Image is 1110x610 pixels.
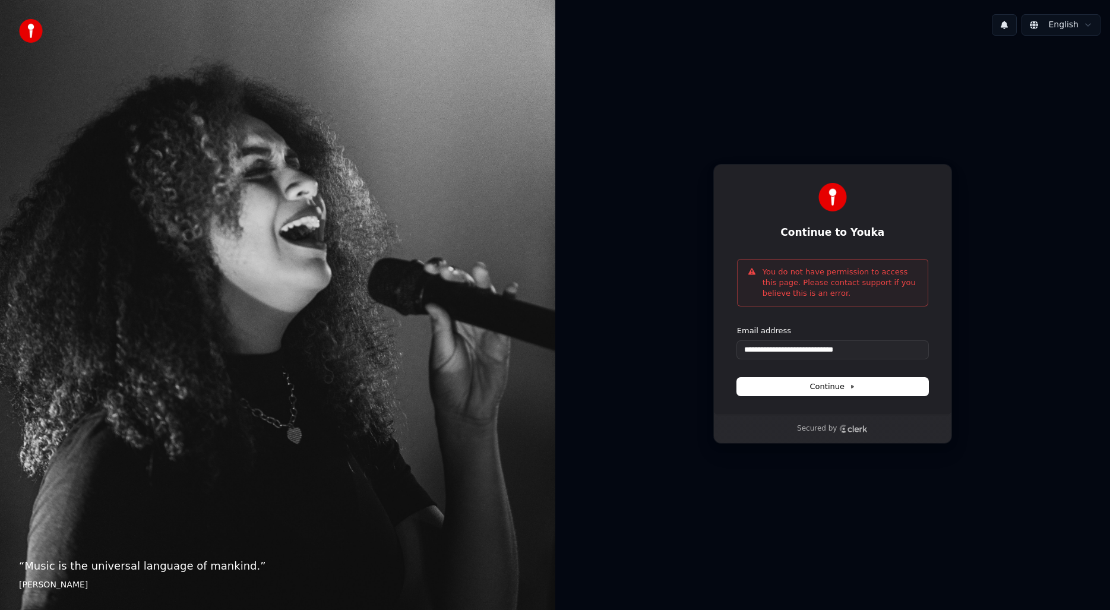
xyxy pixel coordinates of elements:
[818,183,847,211] img: Youka
[19,558,536,574] p: “ Music is the universal language of mankind. ”
[737,325,791,336] label: Email address
[763,267,918,299] p: You do not have permission to access this page. Please contact support if you believe this is an ...
[19,579,536,591] footer: [PERSON_NAME]
[810,381,855,392] span: Continue
[797,424,837,434] p: Secured by
[19,19,43,43] img: youka
[737,226,928,240] h1: Continue to Youka
[839,425,868,433] a: Clerk logo
[737,378,928,396] button: Continue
